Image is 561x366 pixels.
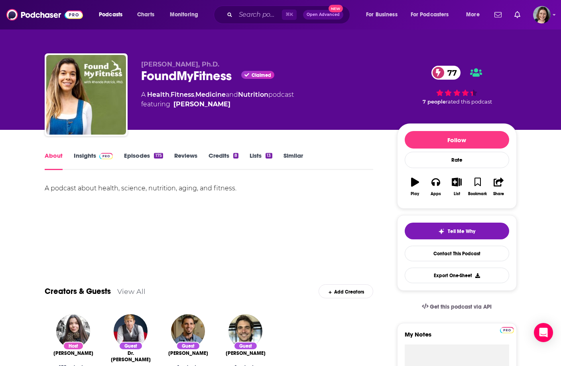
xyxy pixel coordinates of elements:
a: Episodes175 [124,152,163,170]
div: Open Intercom Messenger [534,323,553,342]
span: For Podcasters [411,9,449,20]
span: Logged in as micglogovac [533,6,551,23]
span: Claimed [252,73,271,77]
span: Monitoring [170,9,198,20]
span: New [329,5,343,12]
div: Bookmark [468,192,487,196]
a: Similar [283,152,303,170]
div: A podcast [141,90,294,109]
img: Podchaser Pro [99,153,113,159]
span: featuring [141,100,294,109]
button: Follow [405,131,509,149]
img: Dr. Rhonda Patrick [56,314,90,348]
button: Share [488,172,509,201]
a: Charts [132,8,159,21]
span: Dr. [PERSON_NAME] [108,350,153,363]
img: tell me why sparkle [438,228,445,235]
span: Get this podcast via API [430,303,492,310]
button: Export One-Sheet [405,268,509,283]
button: open menu [164,8,209,21]
a: Brady Holmer [226,350,266,356]
a: Contact This Podcast [405,246,509,261]
a: InsightsPodchaser Pro [74,152,113,170]
span: and [226,91,238,98]
img: User Profile [533,6,551,23]
div: Guest [234,342,258,350]
span: [PERSON_NAME] [226,350,266,356]
a: Dr. Rhonda Patrick [53,350,93,356]
a: Dr. Matthew Walker [108,350,153,363]
a: Lists13 [250,152,272,170]
span: More [466,9,480,20]
div: Guest [176,342,200,350]
div: Apps [431,192,441,196]
button: open menu [360,8,407,21]
a: Credits8 [209,152,238,170]
div: List [454,192,460,196]
div: 77 7 peoplerated this podcast [397,61,517,110]
div: Host [63,342,84,350]
span: Podcasts [99,9,122,20]
span: 77 [439,66,461,80]
div: Search podcasts, credits, & more... [221,6,358,24]
a: Creators & Guests [45,286,111,296]
span: Charts [137,9,154,20]
div: Guest [119,342,143,350]
a: Show notifications dropdown [491,8,505,22]
span: [PERSON_NAME] [53,350,93,356]
div: Rate [405,152,509,168]
img: Podchaser - Follow, Share and Rate Podcasts [6,7,83,22]
a: Reviews [174,152,197,170]
div: 8 [233,153,238,159]
label: My Notes [405,331,509,344]
div: A podcast about health, science, nutrition, aging, and fitness. [45,183,374,194]
span: Tell Me Why [448,228,475,235]
input: Search podcasts, credits, & more... [236,8,282,21]
button: tell me why sparkleTell Me Why [405,223,509,239]
button: open menu [461,8,490,21]
a: Fitness [171,91,194,98]
button: Open AdvancedNew [303,10,343,20]
a: About [45,152,63,170]
button: open menu [405,8,461,21]
button: List [446,172,467,201]
div: Play [411,192,419,196]
a: Get this podcast via API [415,297,498,317]
button: Apps [425,172,446,201]
a: 77 [431,66,461,80]
button: Play [405,172,425,201]
span: rated this podcast [446,99,492,105]
button: Show profile menu [533,6,551,23]
a: View All [117,287,146,296]
img: FoundMyFitness [46,55,126,135]
a: Dr. Rhonda Patrick [173,100,230,109]
a: Show notifications dropdown [511,8,524,22]
a: Health [147,91,169,98]
div: Add Creators [319,284,373,298]
button: open menu [93,8,133,21]
img: Dr. Andy Galpin [171,314,205,348]
div: 175 [154,153,163,159]
div: Share [493,192,504,196]
a: Nutrition [238,91,268,98]
span: 7 people [423,99,446,105]
span: [PERSON_NAME], Ph.D. [141,61,219,68]
span: , [169,91,171,98]
span: [PERSON_NAME] [168,350,208,356]
img: Brady Holmer [228,314,262,348]
span: For Business [366,9,398,20]
a: Dr. Andy Galpin [168,350,208,356]
img: Dr. Matthew Walker [114,314,148,348]
div: 13 [266,153,272,159]
span: ⌘ K [282,10,297,20]
button: Bookmark [467,172,488,201]
span: , [194,91,195,98]
span: Open Advanced [307,13,340,17]
a: Medicine [195,91,226,98]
